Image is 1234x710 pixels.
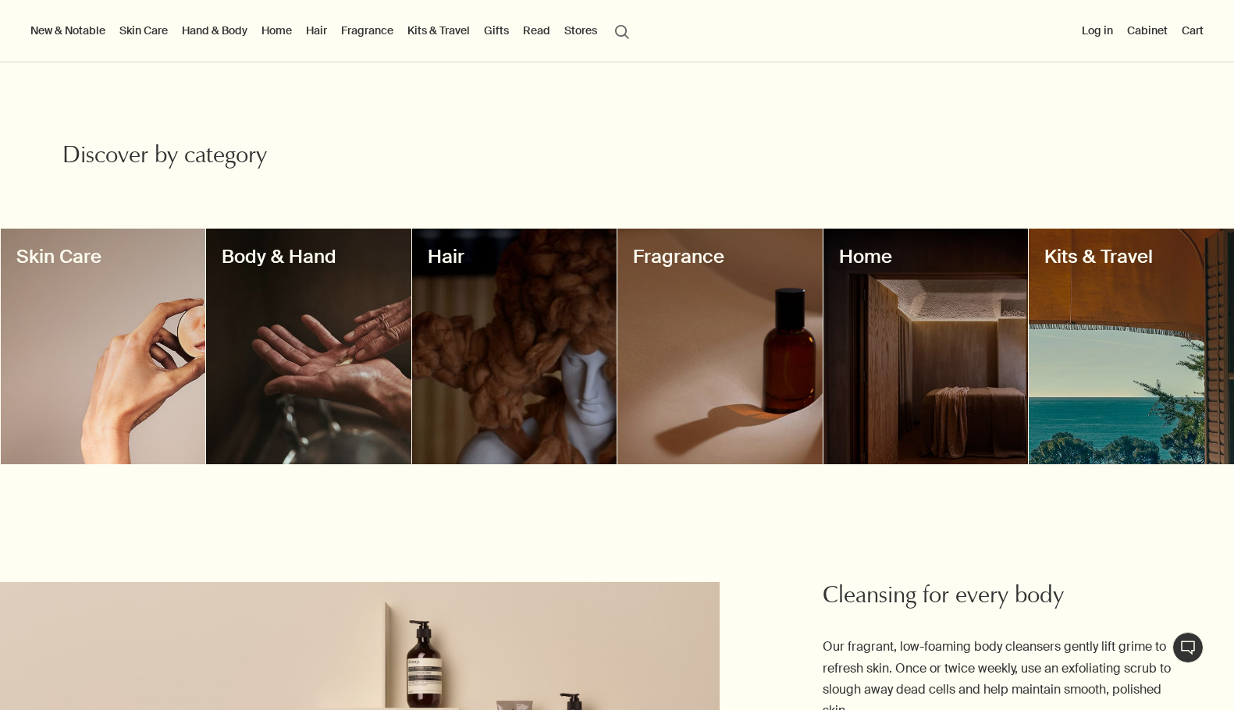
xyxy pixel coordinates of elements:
h3: Skin Care [16,244,190,269]
button: Log in [1079,20,1116,41]
a: decorativeBody & Hand [206,229,411,464]
button: Stores [561,20,600,41]
a: Gifts [481,20,512,41]
button: Live Assistance [1172,632,1204,663]
h2: Cleansing for every body [823,582,1172,613]
button: New & Notable [27,20,108,41]
a: Kits & Travel [404,20,473,41]
a: decorativeFragrance [617,229,823,464]
a: Skin Care [116,20,171,41]
h3: Home [839,244,1013,269]
a: Cabinet [1124,20,1171,41]
a: Hand & Body [179,20,251,41]
h2: Discover by category [62,142,432,173]
a: decorativeKits & Travel [1029,229,1234,464]
a: decorativeSkin Care [1,229,206,464]
a: decorativeHair [412,229,617,464]
button: Open search [608,16,636,45]
a: Fragrance [338,20,397,41]
h3: Hair [428,244,602,269]
button: Cart [1179,20,1207,41]
a: Read [520,20,553,41]
a: Home [258,20,295,41]
h3: Kits & Travel [1044,244,1218,269]
a: decorativeHome [823,229,1029,464]
h3: Body & Hand [222,244,396,269]
a: Hair [303,20,330,41]
h3: Fragrance [633,244,807,269]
